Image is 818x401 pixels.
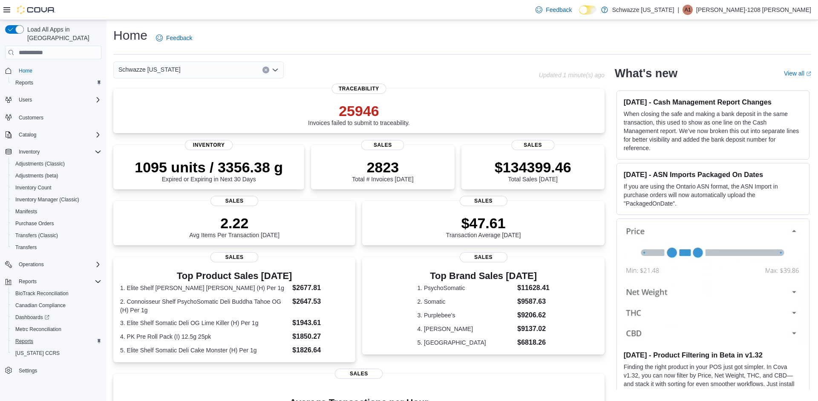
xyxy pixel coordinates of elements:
a: Feedback [532,1,575,18]
h3: Top Brand Sales [DATE] [417,271,550,281]
p: When closing the safe and making a bank deposit in the same transaction, this used to show as one... [624,110,802,152]
span: Adjustments (Classic) [12,159,101,169]
a: Adjustments (Classic) [12,159,68,169]
p: If you are using the Ontario ASN format, the ASN Import in purchase orders will now automatically... [624,182,802,208]
span: Inventory [15,147,101,157]
a: Transfers [12,242,40,253]
button: Clear input [262,67,269,73]
span: Sales [361,140,404,150]
button: Inventory [15,147,43,157]
dt: 5. [GEOGRAPHIC_DATA] [417,338,514,347]
span: Sales [460,252,507,262]
button: Users [15,95,35,105]
span: Schwazze [US_STATE] [118,64,181,75]
button: Inventory Count [9,182,105,194]
a: Inventory Count [12,183,55,193]
dd: $9137.02 [517,324,550,334]
span: Catalog [15,130,101,140]
span: Load All Apps in [GEOGRAPHIC_DATA] [24,25,101,42]
span: Metrc Reconciliation [12,324,101,334]
span: Canadian Compliance [12,300,101,311]
div: Total Sales [DATE] [495,159,571,183]
span: Reports [15,79,33,86]
button: Open list of options [272,67,279,73]
p: Updated 1 minute(s) ago [539,72,605,78]
h1: Home [113,27,147,44]
span: Inventory Count [15,184,52,191]
span: Sales [511,140,554,150]
span: Reports [19,278,37,285]
em: Beta Features [680,389,717,396]
dt: 5. Elite Shelf Somatic Deli Cake Monster (H) Per 1g [120,346,289,355]
p: | [677,5,679,15]
a: Purchase Orders [12,218,58,229]
button: Inventory [2,146,105,158]
div: Avg Items Per Transaction [DATE] [189,215,279,238]
button: Catalog [15,130,40,140]
button: Adjustments (Classic) [9,158,105,170]
span: Dashboards [15,314,49,321]
span: Users [19,96,32,103]
span: Reports [12,78,101,88]
input: Dark Mode [579,6,597,15]
dd: $9206.62 [517,310,550,320]
span: Transfers [12,242,101,253]
p: [PERSON_NAME]-1208 [PERSON_NAME] [696,5,811,15]
button: Canadian Compliance [9,299,105,311]
span: Customers [15,112,101,122]
span: A1 [685,5,691,15]
span: Traceability [332,84,386,94]
dt: 1. Elite Shelf [PERSON_NAME] [PERSON_NAME] (H) Per 1g [120,284,289,292]
span: [US_STATE] CCRS [15,350,60,357]
a: Transfers (Classic) [12,230,61,241]
dd: $11628.41 [517,283,550,293]
svg: External link [806,71,811,76]
span: Reports [15,276,101,287]
span: Inventory Count [12,183,101,193]
span: Sales [210,196,258,206]
span: Purchase Orders [12,218,101,229]
span: Sales [210,252,258,262]
span: Reports [12,336,101,346]
button: Reports [15,276,40,287]
a: Adjustments (beta) [12,171,62,181]
h2: What's new [615,67,677,80]
div: Expired or Expiring in Next 30 Days [135,159,283,183]
span: Operations [15,259,101,270]
a: Feedback [153,29,196,46]
span: Dark Mode [579,15,579,15]
p: 1095 units / 3356.38 g [135,159,283,176]
button: Transfers [9,241,105,253]
a: Inventory Manager (Classic) [12,195,83,205]
dd: $1850.27 [292,331,349,342]
span: Transfers [15,244,37,251]
span: Users [15,95,101,105]
dt: 4. [PERSON_NAME] [417,325,514,333]
span: Inventory [19,148,40,155]
dt: 3. Elite Shelf Somatic Deli OG Lime Killer (H) Per 1g [120,319,289,327]
span: BioTrack Reconciliation [12,288,101,299]
span: Settings [19,367,37,374]
span: Dashboards [12,312,101,323]
button: Reports [2,276,105,288]
a: Customers [15,113,47,123]
a: Reports [12,336,37,346]
img: Cova [17,6,55,14]
button: Reports [9,77,105,89]
a: Manifests [12,206,40,217]
a: Dashboards [9,311,105,323]
div: Transaction Average [DATE] [446,215,521,238]
span: Customers [19,114,43,121]
nav: Complex example [5,61,101,399]
dd: $2647.53 [292,296,349,307]
button: Reports [9,335,105,347]
a: [US_STATE] CCRS [12,348,63,358]
button: Operations [2,259,105,270]
button: [US_STATE] CCRS [9,347,105,359]
span: Transfers (Classic) [12,230,101,241]
button: Home [2,64,105,77]
p: 2.22 [189,215,279,232]
span: Catalog [19,131,36,138]
p: $134399.46 [495,159,571,176]
dd: $6818.26 [517,337,550,348]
